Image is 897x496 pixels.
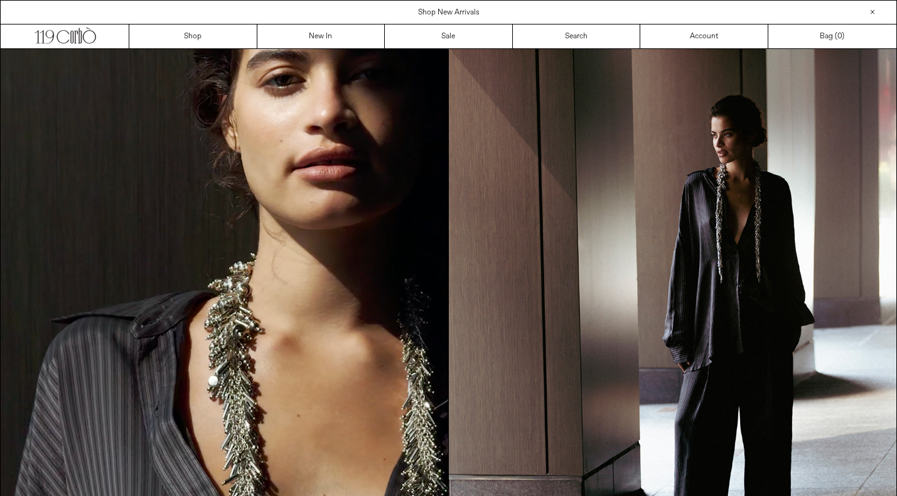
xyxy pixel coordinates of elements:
[837,31,842,41] span: 0
[513,24,641,48] a: Search
[418,8,480,18] a: Shop New Arrivals
[257,24,385,48] a: New In
[129,24,257,48] a: Shop
[768,24,896,48] a: Bag ()
[640,24,768,48] a: Account
[385,24,513,48] a: Sale
[837,31,844,42] span: )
